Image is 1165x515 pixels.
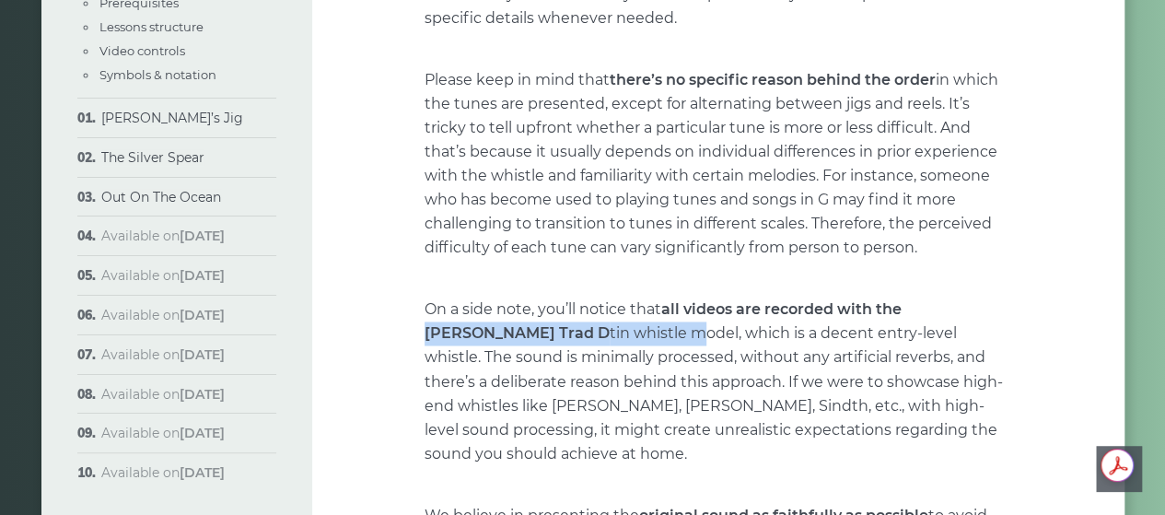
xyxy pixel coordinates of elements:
span: Available on [101,267,225,284]
span: Available on [101,307,225,323]
span: Available on [101,386,225,403]
p: Please keep in mind that in which the tunes are presented, except for alternating between jigs an... [425,68,1012,260]
span: Available on [101,228,225,244]
p: On a side note, you’ll notice that tin whistle model, which is a decent entry-level whistle. The ... [425,298,1012,465]
a: Video controls [99,43,185,58]
strong: [DATE] [180,267,225,284]
span: Available on [101,464,225,481]
strong: [DATE] [180,464,225,481]
a: Out On The Ocean [101,189,221,205]
strong: [DATE] [180,346,225,363]
strong: [DATE] [180,425,225,441]
span: Available on [101,346,225,363]
span: Available on [101,425,225,441]
strong: [DATE] [180,386,225,403]
strong: [DATE] [180,228,225,244]
strong: [DATE] [180,307,225,323]
strong: there’s no specific reason behind the order [610,71,936,88]
strong: all videos are recorded with the [PERSON_NAME] Trad D [425,300,902,342]
a: Symbols & notation [99,67,216,82]
a: Lessons structure [99,19,204,34]
a: The Silver Spear [101,149,204,166]
a: [PERSON_NAME]’s Jig [101,110,243,126]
